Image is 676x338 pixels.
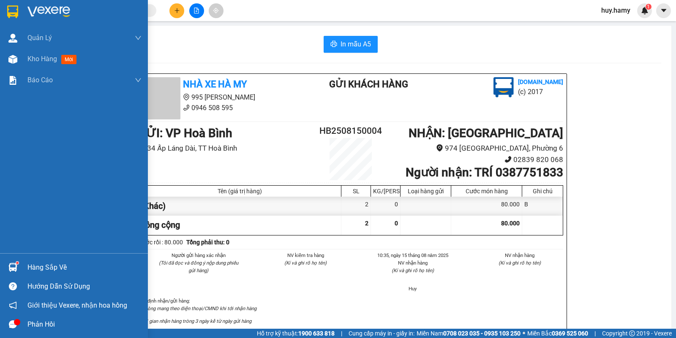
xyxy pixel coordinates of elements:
[406,165,563,179] b: Người nhận : TRÍ 0387751833
[386,143,563,154] li: 974 [GEOGRAPHIC_DATA], Phường 6
[138,306,256,311] i: Vui lòng mang theo điện thoại/CMND khi tới nhận hàng
[501,220,520,227] span: 80.000
[138,103,295,113] li: 0946 508 595
[392,268,434,273] i: (Kí và ghi rõ họ tên)
[369,251,456,259] li: 10:35, ngày 15 tháng 08 năm 2025
[169,3,184,18] button: plus
[174,8,180,14] span: plus
[371,197,401,216] div: 0
[451,197,522,216] div: 80.000
[159,260,238,273] i: (Tôi đã đọc và đồng ý nộp dung phiếu gửi hàng)
[8,55,17,64] img: warehouse-icon
[138,92,295,103] li: 995 [PERSON_NAME]
[594,5,637,16] span: huy.hamy
[186,239,229,246] b: Tổng phải thu: 0
[523,332,525,335] span: ⚪️
[9,320,17,328] span: message
[141,220,180,230] span: Tổng cộng
[518,78,563,85] b: [DOMAIN_NAME]
[330,41,337,49] span: printer
[522,197,563,216] div: B
[183,104,190,111] span: phone
[27,318,142,331] div: Phản hồi
[504,156,512,163] span: phone
[8,263,17,272] img: warehouse-icon
[194,8,199,14] span: file-add
[493,77,514,97] img: logo.jpg
[594,329,596,338] span: |
[660,7,668,14] span: caret-down
[656,3,671,18] button: caret-down
[7,5,18,18] img: logo-vxr
[138,126,232,140] b: GỬI : VP Hoà Bình
[324,36,378,53] button: printerIn mẫu A5
[27,300,127,311] span: Giới thiệu Vexere, nhận hoa hồng
[8,76,17,85] img: solution-icon
[315,124,386,138] h2: HB2508150004
[453,188,520,195] div: Cước món hàng
[298,330,335,337] strong: 1900 633 818
[27,55,57,63] span: Kho hàng
[499,260,541,266] i: (Kí và ghi rõ họ tên)
[409,126,563,140] b: NHẬN : [GEOGRAPHIC_DATA]
[518,87,563,97] li: (c) 2017
[341,197,371,216] div: 2
[343,188,368,195] div: SL
[552,330,588,337] strong: 0369 525 060
[341,39,371,49] span: In mẫu A5
[477,251,564,259] li: NV nhận hàng
[646,4,651,10] sup: 1
[139,197,341,216] div: (Khác)
[365,220,368,227] span: 2
[395,220,398,227] span: 0
[417,329,521,338] span: Miền Nam
[386,154,563,165] li: 02839 820 068
[27,75,53,85] span: Báo cáo
[138,238,183,247] div: Cước rồi : 80.000
[27,280,142,293] div: Hướng dẫn sử dụng
[27,261,142,274] div: Hàng sắp về
[403,188,449,195] div: Loại hàng gửi
[443,330,521,337] strong: 0708 023 035 - 0935 103 250
[262,251,349,259] li: NV kiểm tra hàng
[527,329,588,338] span: Miền Bắc
[183,79,247,89] b: Nhà Xe Hà My
[9,282,17,290] span: question-circle
[647,4,650,10] span: 1
[209,3,224,18] button: aim
[61,55,76,64] span: mới
[27,32,52,43] span: Quản Lý
[135,77,142,84] span: down
[284,260,327,266] i: (Kí và ghi rõ họ tên)
[349,329,414,338] span: Cung cấp máy in - giấy in:
[629,330,635,336] span: copyright
[16,262,19,264] sup: 1
[135,35,142,41] span: down
[138,143,315,154] li: 34 Ấp Láng Dài, TT Hoà Bình
[9,301,17,309] span: notification
[257,329,335,338] span: Hỗ trợ kỹ thuật:
[341,329,342,338] span: |
[329,79,408,89] b: Gửi khách hàng
[138,318,251,324] i: Thời gian nhận hàng tròng 3 ngày kể từ ngày gửi hàng
[524,188,561,195] div: Ghi chú
[369,259,456,267] li: NV nhận hàng
[213,8,219,14] span: aim
[436,144,443,151] span: environment
[369,285,456,292] li: Huy
[155,251,242,259] li: Người gửi hàng xác nhận
[373,188,398,195] div: KG/[PERSON_NAME]
[183,94,190,100] span: environment
[189,3,204,18] button: file-add
[141,188,339,195] div: Tên (giá trị hàng)
[8,34,17,43] img: warehouse-icon
[641,7,649,14] img: icon-new-feature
